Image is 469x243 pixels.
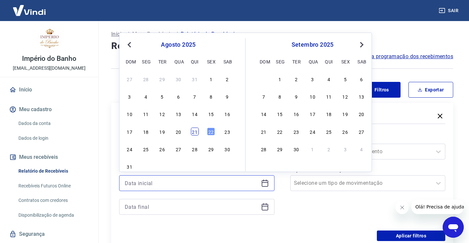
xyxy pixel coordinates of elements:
[126,75,134,83] div: Choose domingo, 27 de julho de 2025
[126,92,134,100] div: Choose domingo, 3 de agosto de 2025
[260,58,268,65] div: dom
[259,74,366,154] div: month 2025-09
[127,30,129,38] p: /
[16,164,91,178] a: Relatório de Recebíveis
[317,53,453,61] a: Saiba como funciona a programação dos recebimentos
[36,26,63,53] img: 06921447-533c-4bb4-9480-80bd2551a141.jpeg
[260,145,268,153] div: Choose domingo, 28 de setembro de 2025
[207,110,215,118] div: Choose sexta-feira, 15 de agosto de 2025
[207,75,215,83] div: Choose sexta-feira, 1 de agosto de 2025
[260,75,268,83] div: Choose domingo, 31 de agosto de 2025
[207,92,215,100] div: Choose sexta-feira, 8 de agosto de 2025
[125,41,133,49] button: Previous Month
[191,110,199,118] div: Choose quinta-feira, 14 de agosto de 2025
[191,75,199,83] div: Choose quinta-feira, 31 de julho de 2025
[174,92,182,100] div: Choose quarta-feira, 6 de agosto de 2025
[111,39,453,53] h4: Relatório de Recebíveis
[207,128,215,135] div: Choose sexta-feira, 22 de agosto de 2025
[309,58,317,65] div: qua
[223,92,231,100] div: Choose sábado, 9 de agosto de 2025
[357,58,365,65] div: sab
[174,162,182,170] div: Choose quarta-feira, 3 de setembro de 2025
[259,41,366,49] div: setembro 2025
[357,75,365,83] div: Choose sábado, 6 de setembro de 2025
[358,41,366,49] button: Next Month
[13,65,86,72] p: [EMAIL_ADDRESS][DOMAIN_NAME]
[125,41,232,49] div: agosto 2025
[325,110,333,118] div: Choose quinta-feira, 18 de setembro de 2025
[443,217,464,238] iframe: Botão para abrir a janela de mensagens
[223,145,231,153] div: Choose sábado, 30 de agosto de 2025
[22,55,76,62] p: Império do Banho
[174,75,182,83] div: Choose quarta-feira, 30 de julho de 2025
[276,75,284,83] div: Choose segunda-feira, 1 de setembro de 2025
[191,92,199,100] div: Choose quinta-feira, 7 de agosto de 2025
[325,92,333,100] div: Choose quinta-feira, 11 de setembro de 2025
[181,30,237,38] p: Relatório de Recebíveis
[437,5,461,17] button: Sair
[8,0,51,20] img: Vindi
[292,145,300,153] div: Choose terça-feira, 30 de setembro de 2025
[309,128,317,135] div: Choose quarta-feira, 24 de setembro de 2025
[174,58,182,65] div: qua
[125,202,258,212] input: Data final
[411,200,464,214] iframe: Mensagem da empresa
[309,145,317,153] div: Choose quarta-feira, 1 de outubro de 2025
[16,208,91,222] a: Disponibilização de agenda
[142,162,150,170] div: Choose segunda-feira, 1 de setembro de 2025
[292,58,300,65] div: ter
[16,117,91,130] a: Dados da conta
[276,145,284,153] div: Choose segunda-feira, 29 de setembro de 2025
[309,92,317,100] div: Choose quarta-feira, 10 de setembro de 2025
[325,75,333,83] div: Choose quinta-feira, 4 de setembro de 2025
[125,178,258,188] input: Data inicial
[341,145,349,153] div: Choose sexta-feira, 3 de outubro de 2025
[158,128,166,135] div: Choose terça-feira, 19 de agosto de 2025
[377,231,445,241] button: Aplicar filtros
[357,128,365,135] div: Choose sábado, 27 de setembro de 2025
[16,132,91,145] a: Dados de login
[111,30,124,38] a: Início
[396,201,409,214] iframe: Fechar mensagem
[8,227,91,241] a: Segurança
[132,30,173,38] p: Meus Recebíveis
[341,58,349,65] div: sex
[341,110,349,118] div: Choose sexta-feira, 19 de setembro de 2025
[260,128,268,135] div: Choose domingo, 21 de setembro de 2025
[357,145,365,153] div: Choose sábado, 4 de outubro de 2025
[341,128,349,135] div: Choose sexta-feira, 26 de setembro de 2025
[158,58,166,65] div: ter
[292,75,300,83] div: Choose terça-feira, 2 de setembro de 2025
[142,128,150,135] div: Choose segunda-feira, 18 de agosto de 2025
[260,92,268,100] div: Choose domingo, 7 de setembro de 2025
[126,128,134,135] div: Choose domingo, 17 de agosto de 2025
[325,145,333,153] div: Choose quinta-feira, 2 de outubro de 2025
[191,58,199,65] div: qui
[223,128,231,135] div: Choose sábado, 23 de agosto de 2025
[325,58,333,65] div: qui
[191,145,199,153] div: Choose quinta-feira, 28 de agosto de 2025
[357,92,365,100] div: Choose sábado, 13 de setembro de 2025
[276,58,284,65] div: seg
[309,75,317,83] div: Choose quarta-feira, 3 de setembro de 2025
[341,92,349,100] div: Choose sexta-feira, 12 de setembro de 2025
[126,145,134,153] div: Choose domingo, 24 de agosto de 2025
[174,145,182,153] div: Choose quarta-feira, 27 de agosto de 2025
[292,128,300,135] div: Choose terça-feira, 23 de setembro de 2025
[341,75,349,83] div: Choose sexta-feira, 5 de setembro de 2025
[8,83,91,97] a: Início
[309,110,317,118] div: Choose quarta-feira, 17 de setembro de 2025
[142,110,150,118] div: Choose segunda-feira, 11 de agosto de 2025
[142,145,150,153] div: Choose segunda-feira, 25 de agosto de 2025
[223,58,231,65] div: sab
[260,110,268,118] div: Choose domingo, 14 de setembro de 2025
[408,82,453,98] button: Exportar
[223,162,231,170] div: Choose sábado, 6 de setembro de 2025
[158,110,166,118] div: Choose terça-feira, 12 de agosto de 2025
[207,58,215,65] div: sex
[8,150,91,164] button: Meus recebíveis
[126,162,134,170] div: Choose domingo, 31 de agosto de 2025
[16,179,91,193] a: Recebíveis Futuros Online
[207,145,215,153] div: Choose sexta-feira, 29 de agosto de 2025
